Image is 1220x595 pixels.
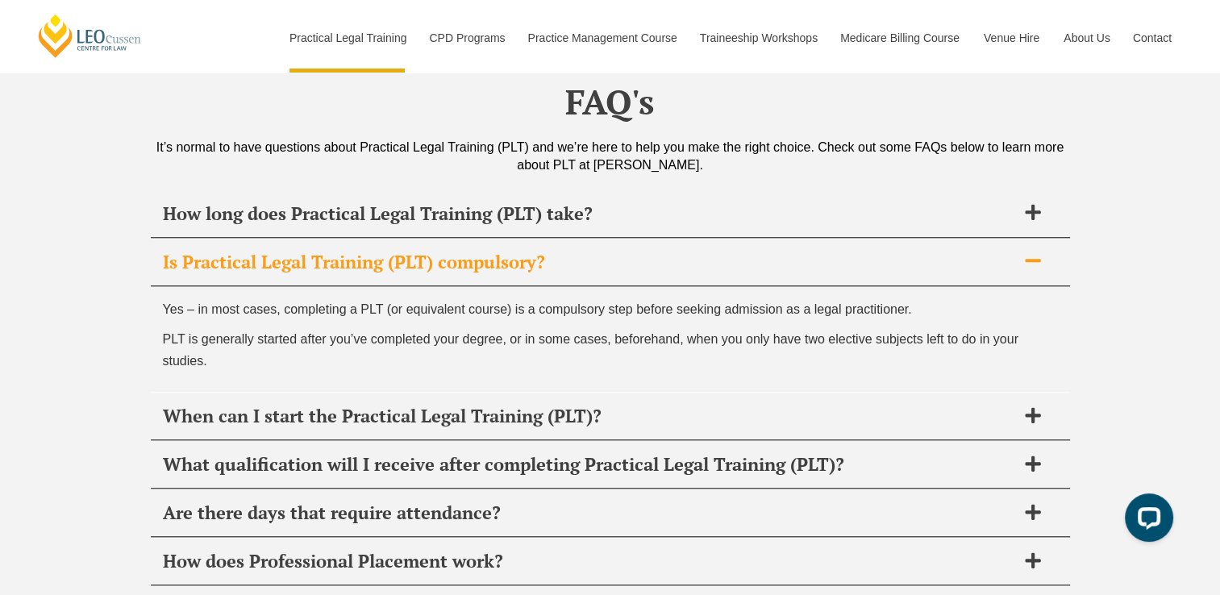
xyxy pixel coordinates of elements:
[972,3,1051,73] a: Venue Hire
[417,3,515,73] a: CPD Programs
[163,298,1058,320] p: Yes – in most cases, completing a PLT (or equivalent course) is a compulsory step before seeking ...
[163,501,1016,524] span: Are there days that require attendance?
[1121,3,1184,73] a: Contact
[277,3,418,73] a: Practical Legal Training
[1051,3,1121,73] a: About Us
[828,3,972,73] a: Medicare Billing Course
[163,453,1016,476] span: What qualification will I receive after completing Practical Legal Training (PLT)?
[688,3,828,73] a: Traineeship Workshops
[163,328,1058,372] p: PLT is generally started after you’ve completed your degree, or in some cases, beforehand, when y...
[516,3,688,73] a: Practice Management Course
[163,405,1016,427] span: When can I start the Practical Legal Training (PLT)?
[1112,487,1180,555] iframe: LiveChat chat widget
[151,139,1070,174] div: It’s normal to have questions about Practical Legal Training (PLT) and we’re here to help you mak...
[163,202,1016,225] span: How long does Practical Legal Training (PLT) take?
[163,251,1016,273] span: Is Practical Legal Training (PLT) compulsory?
[151,81,1070,122] h2: FAQ's
[163,550,1016,572] span: How does Professional Placement work?
[36,13,144,59] a: [PERSON_NAME] Centre for Law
